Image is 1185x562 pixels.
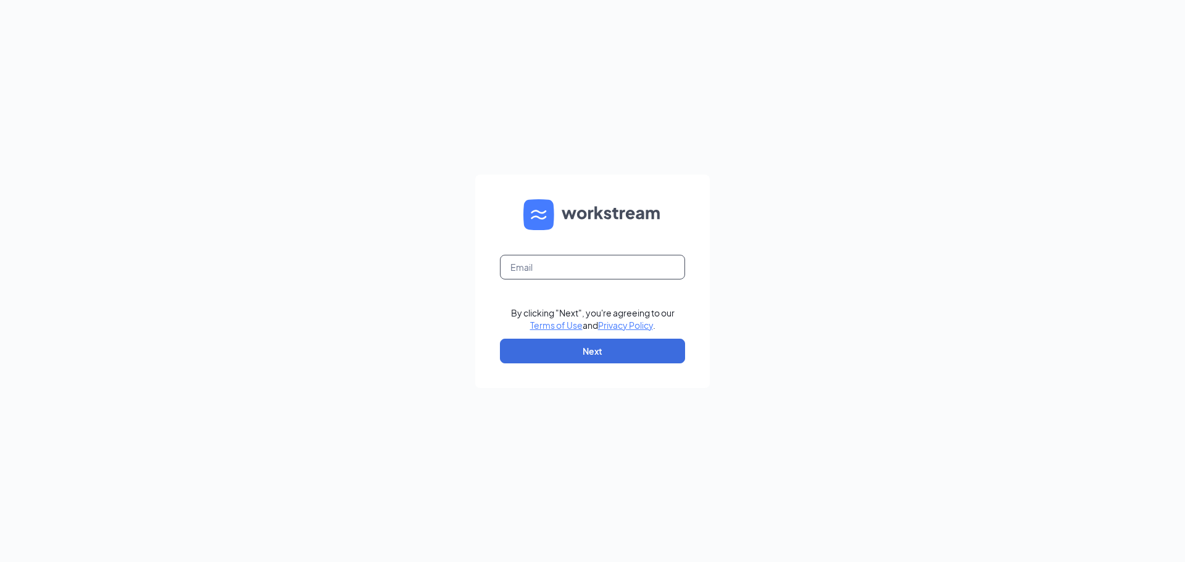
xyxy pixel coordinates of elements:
[500,255,685,279] input: Email
[523,199,662,230] img: WS logo and Workstream text
[511,307,675,331] div: By clicking "Next", you're agreeing to our and .
[500,339,685,363] button: Next
[598,320,653,331] a: Privacy Policy
[530,320,583,331] a: Terms of Use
